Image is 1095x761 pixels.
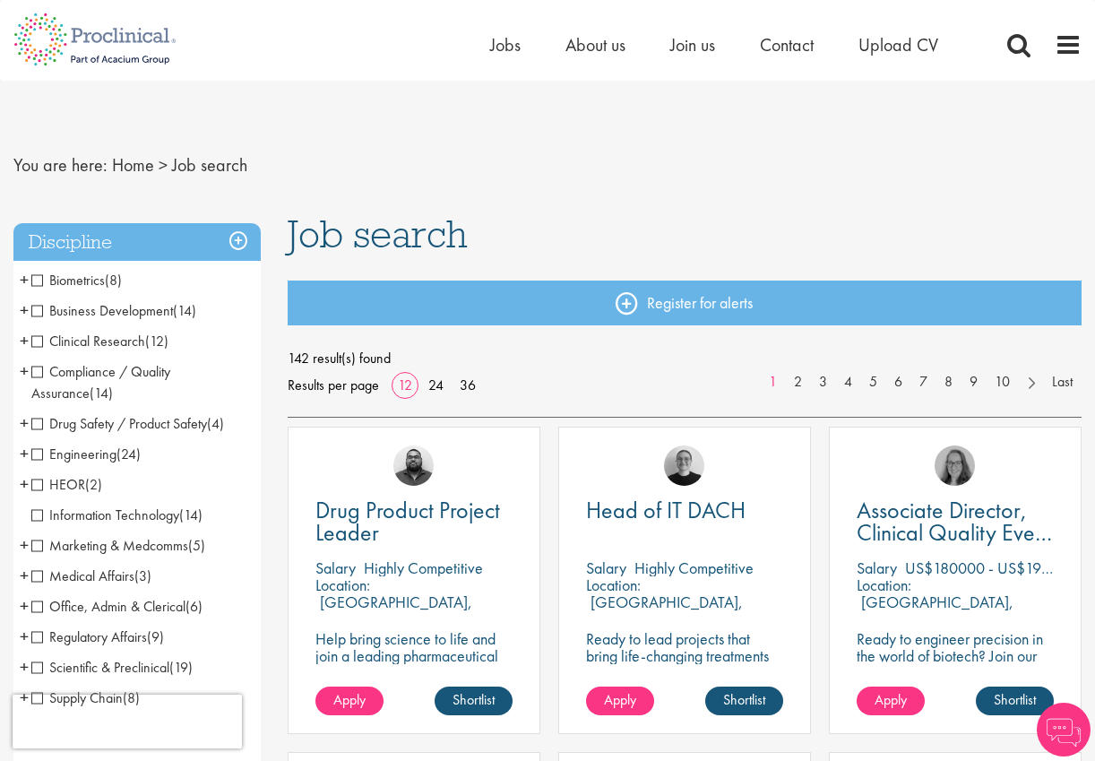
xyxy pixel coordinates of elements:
[179,506,203,524] span: (14)
[315,630,513,732] p: Help bring science to life and join a leading pharmaceutical company to play a key role in delive...
[315,575,370,595] span: Location:
[31,475,85,494] span: HEOR
[586,630,783,732] p: Ready to lead projects that bring life-changing treatments to the world? Join our client at the f...
[169,658,193,677] span: (19)
[976,687,1054,715] a: Shortlist
[20,471,29,497] span: +
[31,301,173,320] span: Business Development
[20,623,29,650] span: +
[13,695,242,748] iframe: reCAPTCHA
[20,440,29,467] span: +
[961,372,987,393] a: 9
[857,687,925,715] a: Apply
[785,372,811,393] a: 2
[20,297,29,324] span: +
[670,33,715,56] a: Join us
[20,532,29,558] span: +
[835,372,861,393] a: 4
[105,271,122,290] span: (8)
[90,384,113,402] span: (14)
[875,690,907,709] span: Apply
[858,33,938,56] a: Upload CV
[31,506,203,524] span: Information Technology
[112,153,154,177] a: breadcrumb link
[288,372,379,399] span: Results per page
[857,495,1052,570] span: Associate Director, Clinical Quality Event Management (GCP)
[705,687,783,715] a: Shortlist
[188,536,205,555] span: (5)
[20,592,29,619] span: +
[760,33,814,56] a: Contact
[85,475,102,494] span: (2)
[134,566,151,585] span: (3)
[586,558,626,578] span: Salary
[31,627,164,646] span: Regulatory Affairs
[31,566,134,585] span: Medical Affairs
[116,445,141,463] span: (24)
[288,345,1082,372] span: 142 result(s) found
[586,575,641,595] span: Location:
[288,281,1082,325] a: Register for alerts
[664,445,704,486] img: Emma Pretorious
[935,445,975,486] a: Ingrid Aymes
[315,687,384,715] a: Apply
[565,33,625,56] a: About us
[857,499,1054,544] a: Associate Director, Clinical Quality Event Management (GCP)
[986,372,1019,393] a: 10
[31,658,193,677] span: Scientific & Preclinical
[857,575,911,595] span: Location:
[634,558,754,578] p: Highly Competitive
[31,688,140,707] span: Supply Chain
[393,445,434,486] img: Ashley Bennett
[147,627,164,646] span: (9)
[31,506,179,524] span: Information Technology
[31,414,207,433] span: Drug Safety / Product Safety
[435,687,513,715] a: Shortlist
[586,687,654,715] a: Apply
[31,271,122,290] span: Biometrics
[31,536,205,555] span: Marketing & Medcomms
[586,592,743,629] p: [GEOGRAPHIC_DATA], [GEOGRAPHIC_DATA]
[810,372,836,393] a: 3
[31,597,185,616] span: Office, Admin & Clerical
[20,653,29,680] span: +
[453,376,482,394] a: 36
[586,499,783,522] a: Head of IT DACH
[31,536,188,555] span: Marketing & Medcomms
[31,658,169,677] span: Scientific & Preclinical
[31,597,203,616] span: Office, Admin & Clerical
[13,223,261,262] h3: Discipline
[333,690,366,709] span: Apply
[857,630,1054,732] p: Ready to engineer precision in the world of biotech? Join our client's cutting-edge team and play...
[172,153,247,177] span: Job search
[207,414,224,433] span: (4)
[31,362,170,402] span: Compliance / Quality Assurance
[760,372,786,393] a: 1
[20,562,29,589] span: +
[31,271,105,290] span: Biometrics
[31,414,224,433] span: Drug Safety / Product Safety
[31,688,123,707] span: Supply Chain
[123,688,140,707] span: (8)
[885,372,911,393] a: 6
[31,566,151,585] span: Medical Affairs
[315,558,356,578] span: Salary
[315,592,472,629] p: [GEOGRAPHIC_DATA], [GEOGRAPHIC_DATA]
[586,495,746,525] span: Head of IT DACH
[1037,703,1091,757] img: Chatbot
[860,372,886,393] a: 5
[935,372,961,393] a: 8
[173,301,196,320] span: (14)
[857,592,1013,629] p: [GEOGRAPHIC_DATA], [GEOGRAPHIC_DATA]
[490,33,521,56] a: Jobs
[364,558,483,578] p: Highly Competitive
